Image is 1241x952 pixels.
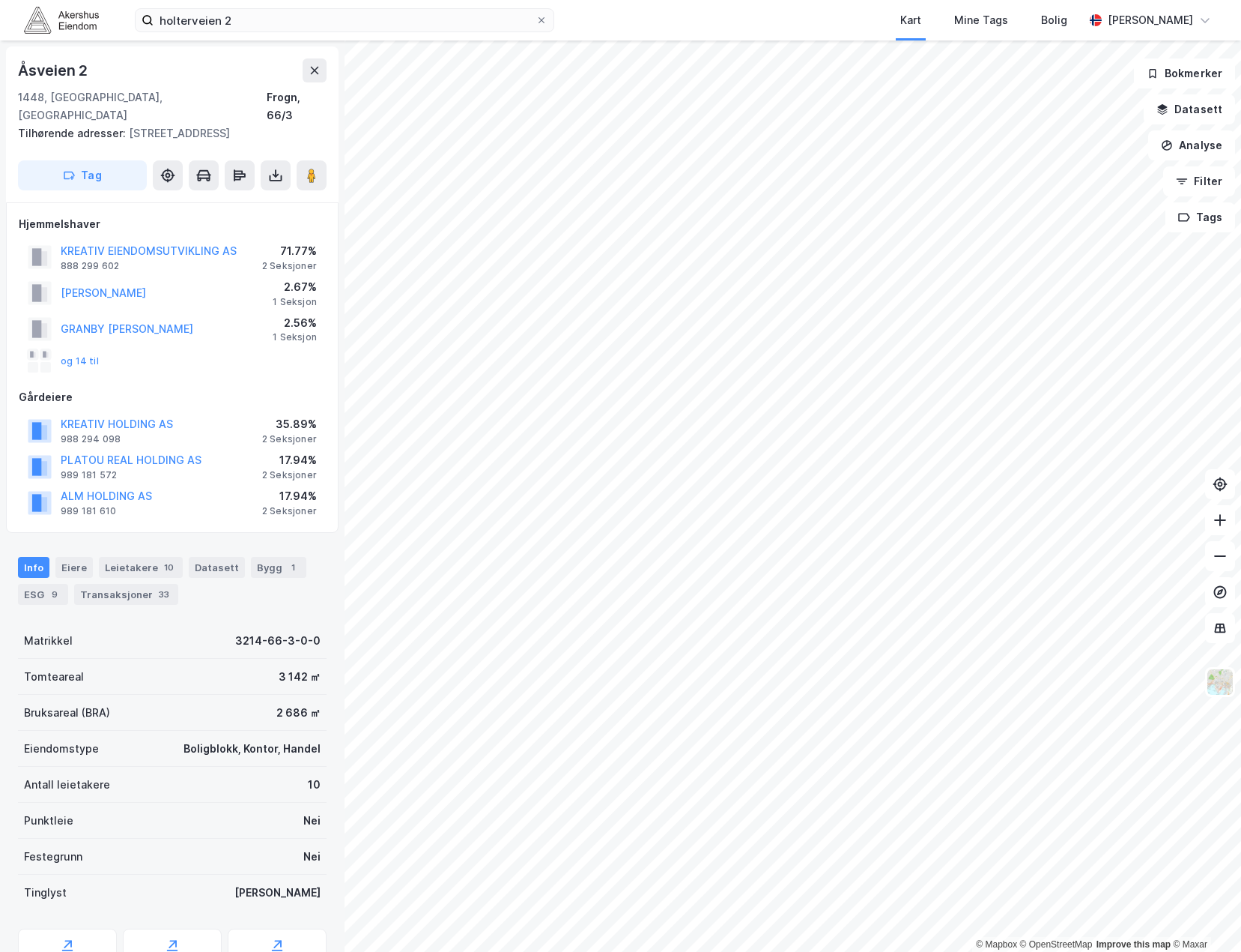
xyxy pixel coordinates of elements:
[279,668,321,686] div: 3 142 ㎡
[262,260,317,272] div: 2 Seksjoner
[1206,668,1234,696] img: Z
[267,88,327,124] div: Frogn, 66/3
[1020,939,1093,950] a: OpenStreetMap
[273,331,317,343] div: 1 Seksjon
[262,415,317,433] div: 35.89%
[234,884,321,902] div: [PERSON_NAME]
[24,668,84,686] div: Tomteareal
[285,560,300,575] div: 1
[24,776,110,794] div: Antall leietakere
[61,505,116,517] div: 989 181 610
[262,242,317,260] div: 71.77%
[308,776,321,794] div: 10
[19,388,326,406] div: Gårdeiere
[47,587,62,602] div: 9
[24,740,99,758] div: Eiendomstype
[161,560,177,575] div: 10
[235,632,321,650] div: 3214-66-3-0-0
[1108,11,1193,29] div: [PERSON_NAME]
[24,704,110,722] div: Bruksareal (BRA)
[154,9,535,31] input: Søk på adresse, matrikkel, gårdeiere, leietakere eller personer
[183,740,321,758] div: Boligblokk, Kontor, Handel
[1165,202,1235,232] button: Tags
[1144,94,1235,124] button: Datasett
[262,469,317,481] div: 2 Seksjoner
[18,88,267,124] div: 1448, [GEOGRAPHIC_DATA], [GEOGRAPHIC_DATA]
[276,704,321,722] div: 2 686 ㎡
[273,278,317,296] div: 2.67%
[1041,11,1067,29] div: Bolig
[1148,130,1235,160] button: Analyse
[24,632,73,650] div: Matrikkel
[976,939,1017,950] a: Mapbox
[18,160,147,190] button: Tag
[18,124,315,142] div: [STREET_ADDRESS]
[74,584,178,605] div: Transaksjoner
[61,433,121,445] div: 988 294 098
[24,884,67,902] div: Tinglyst
[1166,880,1241,952] div: Kontrollprogram for chat
[24,812,73,830] div: Punktleie
[273,296,317,308] div: 1 Seksjon
[24,848,82,866] div: Festegrunn
[262,451,317,469] div: 17.94%
[18,127,129,139] span: Tilhørende adresser:
[19,215,326,233] div: Hjemmelshaver
[61,469,117,481] div: 989 181 572
[24,7,99,33] img: akershus-eiendom-logo.9091f326c980b4bce74ccdd9f866810c.svg
[1163,166,1235,196] button: Filter
[189,557,245,578] div: Datasett
[1166,880,1241,952] iframe: Chat Widget
[156,587,172,602] div: 33
[1134,58,1235,88] button: Bokmerker
[900,11,921,29] div: Kart
[18,58,91,82] div: Åsveien 2
[1096,939,1171,950] a: Improve this map
[18,557,49,578] div: Info
[262,487,317,505] div: 17.94%
[303,812,321,830] div: Nei
[262,505,317,517] div: 2 Seksjoner
[251,557,306,578] div: Bygg
[262,433,317,445] div: 2 Seksjoner
[18,584,68,605] div: ESG
[61,260,119,272] div: 888 299 602
[55,557,93,578] div: Eiere
[99,557,183,578] div: Leietakere
[273,314,317,332] div: 2.56%
[303,848,321,866] div: Nei
[954,11,1008,29] div: Mine Tags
